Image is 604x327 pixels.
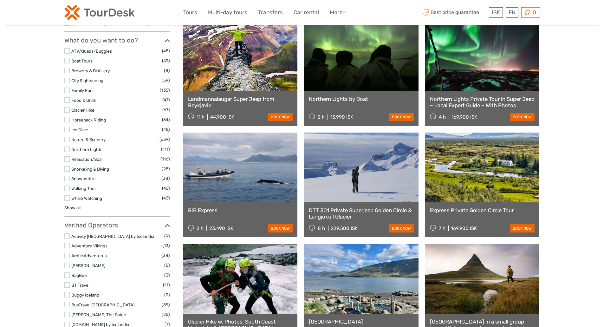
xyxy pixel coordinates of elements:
a: Brewery & Distillery [71,68,110,73]
a: book now [510,224,535,232]
a: ATV/Quads/Buggies [71,49,112,54]
a: [DOMAIN_NAME] by Icelandia [71,322,129,327]
span: 4 h [439,114,446,120]
a: Relaxation/Spa [71,157,101,162]
span: 0 [532,9,537,16]
span: (39) [162,301,170,308]
span: (49) [162,57,170,64]
a: [GEOGRAPHIC_DATA] [309,318,414,325]
span: (45) [162,126,170,133]
a: Whale Watching [71,196,102,201]
a: City Sightseeing [71,78,103,83]
a: Landmannalaugar Super Jeep from Reykjavik [188,96,293,109]
div: 13.990 ISK [330,114,353,120]
h3: Verified Operators [64,221,170,229]
a: RIB Express [188,207,293,213]
span: (3) [164,271,170,279]
a: Arctic Adventures [71,253,107,258]
a: More [330,8,346,17]
a: book now [389,113,414,121]
a: Horseback Riding [71,117,106,122]
a: book now [510,113,535,121]
a: BusTravel [GEOGRAPHIC_DATA] [71,302,134,307]
span: 11 h [197,114,205,120]
a: Nature & Scenery [71,137,106,142]
a: Buggy Iceland [71,292,99,298]
a: Transfers [258,8,283,17]
a: Snowmobile [71,176,96,181]
a: Ice Cave [71,127,88,132]
span: (9) [164,232,170,240]
a: BT Travel [71,283,89,288]
div: 169.900 ISK [451,226,477,231]
a: Multi-day tours [208,8,247,17]
a: [PERSON_NAME] The Guide [71,312,126,317]
a: Adventure Vikings [71,243,107,248]
span: (45) [162,47,170,55]
a: Northern Lights by Boat [309,96,414,102]
a: Car rental [294,8,319,17]
a: Northern Lights [71,147,102,152]
a: Boat Tours [71,58,93,63]
div: 44.900 ISK [210,114,234,120]
a: Family Fun [71,88,93,93]
a: DTT 301 Private Superjeep Golden Circle & Langjökull Glacier [309,207,414,220]
span: (9) [164,291,170,298]
span: (25) [162,165,170,173]
span: (38) [161,252,170,259]
span: (116) [160,155,170,163]
span: ISK [492,9,500,16]
a: Express Private Golden Circle Tour [430,207,535,213]
span: (59) [162,77,170,84]
span: (111) [161,146,170,153]
a: Glacier Hike [71,108,94,113]
span: Best price guarantee [421,7,487,18]
span: 2 h [197,226,204,231]
a: book now [268,113,293,121]
a: Show all [64,205,81,210]
div: EN [506,7,518,18]
a: Walking Tour [71,186,96,191]
span: (46) [162,185,170,192]
span: (25) [162,311,170,318]
div: 23.490 ISK [209,226,233,231]
span: (38) [161,175,170,182]
a: book now [389,224,414,232]
span: (47) [162,96,170,104]
a: Snorkeling & Diving [71,167,109,172]
div: 229.500 ISK [331,226,358,231]
span: 2 h [318,114,325,120]
span: (13) [162,242,170,249]
a: [PERSON_NAME] [71,263,105,268]
a: Tours [183,8,197,17]
span: (135) [160,87,170,94]
a: BagBee [71,273,87,278]
span: (67) [162,106,170,114]
a: Activity [GEOGRAPHIC_DATA] by Icelandia [71,234,154,239]
span: (43) [162,194,170,202]
h3: What do you want to do? [64,36,170,44]
span: (639) [159,136,170,143]
a: Northern Lights Private Tour in Super Jeep – Local Expert Guide – With Photos [430,96,535,109]
div: 169.900 ISK [451,114,477,120]
span: (64) [162,116,170,123]
span: (11) [163,281,170,289]
img: 120-15d4194f-c635-41b9-a512-a3cb382bfb57_logo_small.png [64,5,135,20]
a: book now [268,224,293,232]
span: 8 h [318,226,325,231]
span: 7 h [439,226,445,231]
span: (5) [164,262,170,269]
span: (8) [164,67,170,74]
a: Food & Drink [71,98,96,103]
